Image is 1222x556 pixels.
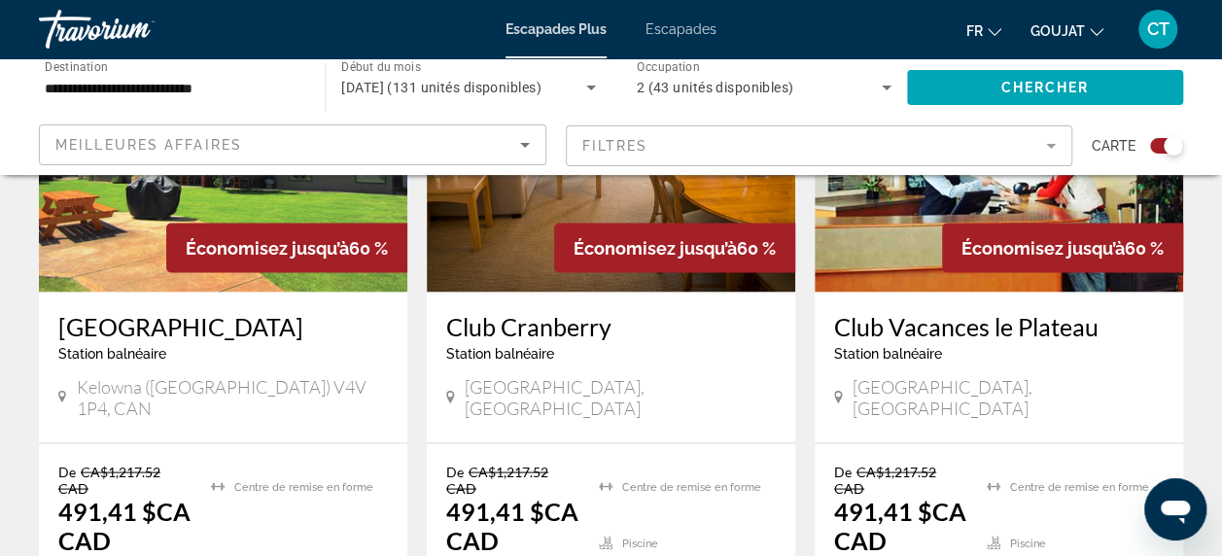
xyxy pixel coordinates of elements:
span: [GEOGRAPHIC_DATA], [GEOGRAPHIC_DATA] [853,375,1164,418]
a: Escapades Plus [506,21,607,37]
span: Économisez jusqu’à [961,237,1125,258]
a: [GEOGRAPHIC_DATA] [58,311,388,340]
font: 491,41 $CA CAD [834,496,966,554]
span: Piscine [622,537,658,549]
span: Centre de remise en forme [622,480,761,493]
a: Club Cranberry [446,311,776,340]
span: CA$1,217.52 CAD [834,463,936,496]
span: Piscine [1010,537,1046,549]
span: Centre de remise en forme [234,480,373,493]
button: Chercher [907,70,1183,105]
span: Économisez jusqu’à [574,237,737,258]
span: [GEOGRAPHIC_DATA], [GEOGRAPHIC_DATA] [465,375,776,418]
span: De [446,463,464,479]
span: Début du mois [341,60,421,74]
a: Club Vacances le Plateau [834,311,1164,340]
span: Économisez jusqu’à [186,237,349,258]
button: Menu utilisateur [1133,9,1183,50]
span: CA$1,217.52 CAD [446,463,548,496]
span: CT [1147,19,1170,39]
div: 60 % [166,223,407,272]
font: 491,41 $CA CAD [58,496,191,554]
span: Destination [45,59,108,73]
span: GOUJAT [1030,23,1085,39]
mat-select: Trier par [55,133,530,156]
span: Carte [1092,132,1135,159]
span: Centre de remise en forme [1010,480,1149,493]
a: Travorium [39,4,233,54]
div: 60 % [554,223,795,272]
div: 60 % [942,223,1183,272]
span: [DATE] (131 unités disponibles) [341,80,541,95]
span: Occupation [637,60,700,74]
span: Kelowna ([GEOGRAPHIC_DATA]) V4V 1P4, CAN [76,375,388,418]
iframe: Bouton de lancement de la fenêtre de messagerie [1144,478,1206,540]
button: Filtre [566,124,1073,167]
font: 491,41 $CA CAD [446,496,578,554]
span: 2 (43 unités disponibles) [637,80,794,95]
span: Station balnéaire [446,345,554,361]
span: CA$1,217.52 CAD [58,463,160,496]
span: Station balnéaire [58,345,166,361]
button: Changer la langue [966,17,1001,45]
span: De [58,463,76,479]
span: Fr [966,23,983,39]
span: De [834,463,852,479]
span: Chercher [1000,80,1089,95]
a: Escapades [646,21,716,37]
span: Station balnéaire [834,345,942,361]
span: Meilleures affaires [55,137,242,153]
button: Changer de devise [1030,17,1103,45]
